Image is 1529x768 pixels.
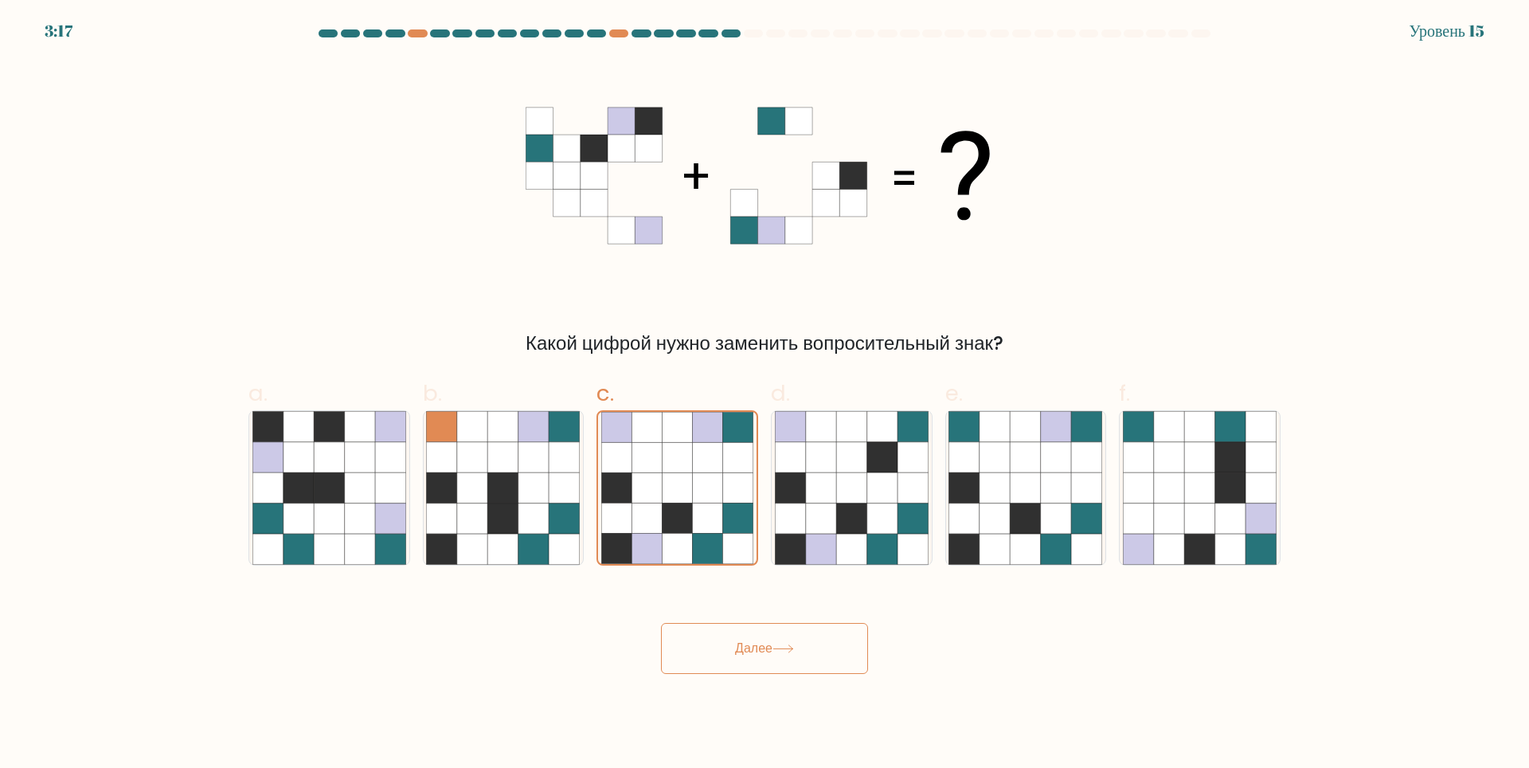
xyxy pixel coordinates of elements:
button: Далее [661,623,868,674]
ya-tr-span: a. [248,378,268,409]
ya-tr-span: e. [945,378,963,409]
ya-tr-span: d. [771,378,790,409]
ya-tr-span: Уровень 15 [1410,20,1484,41]
ya-tr-span: f. [1119,378,1130,409]
ya-tr-span: Какой цифрой нужно заменить вопросительный знак? [526,330,1003,356]
ya-tr-span: b. [423,378,442,409]
div: 3:17 [45,19,72,43]
ya-tr-span: Далее [735,639,772,657]
ya-tr-span: c. [596,378,614,409]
